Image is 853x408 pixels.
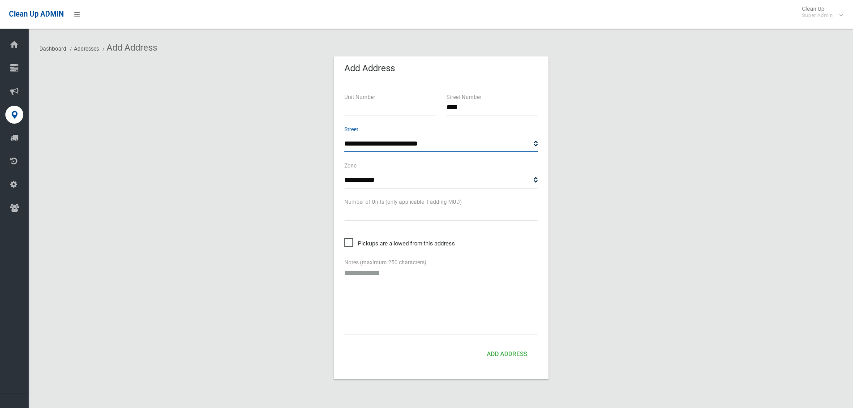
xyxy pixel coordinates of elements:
[39,46,66,52] a: Dashboard
[74,46,99,52] a: Addresses
[344,238,455,249] span: Pickups are allowed from this address
[334,60,406,77] header: Add Address
[100,39,157,56] li: Add Address
[797,5,842,19] span: Clean Up
[483,346,531,363] button: Add Address
[9,10,64,18] span: Clean Up ADMIN
[802,12,833,19] small: Super Admin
